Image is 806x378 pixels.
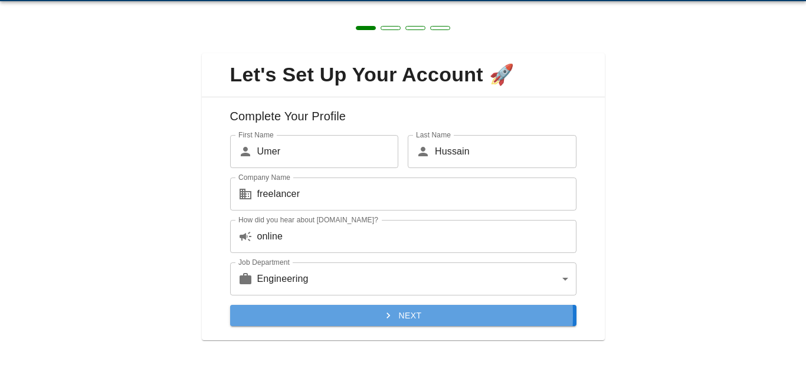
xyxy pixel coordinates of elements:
label: Job Department [238,257,290,267]
h6: Complete Your Profile [211,107,595,135]
label: How did you hear about [DOMAIN_NAME]? [238,215,378,225]
label: First Name [238,130,274,140]
button: Next [230,305,576,327]
label: Company Name [238,172,290,182]
label: Last Name [416,130,451,140]
span: Let's Set Up Your Account 🚀 [211,63,595,87]
div: Engineering [257,262,576,295]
